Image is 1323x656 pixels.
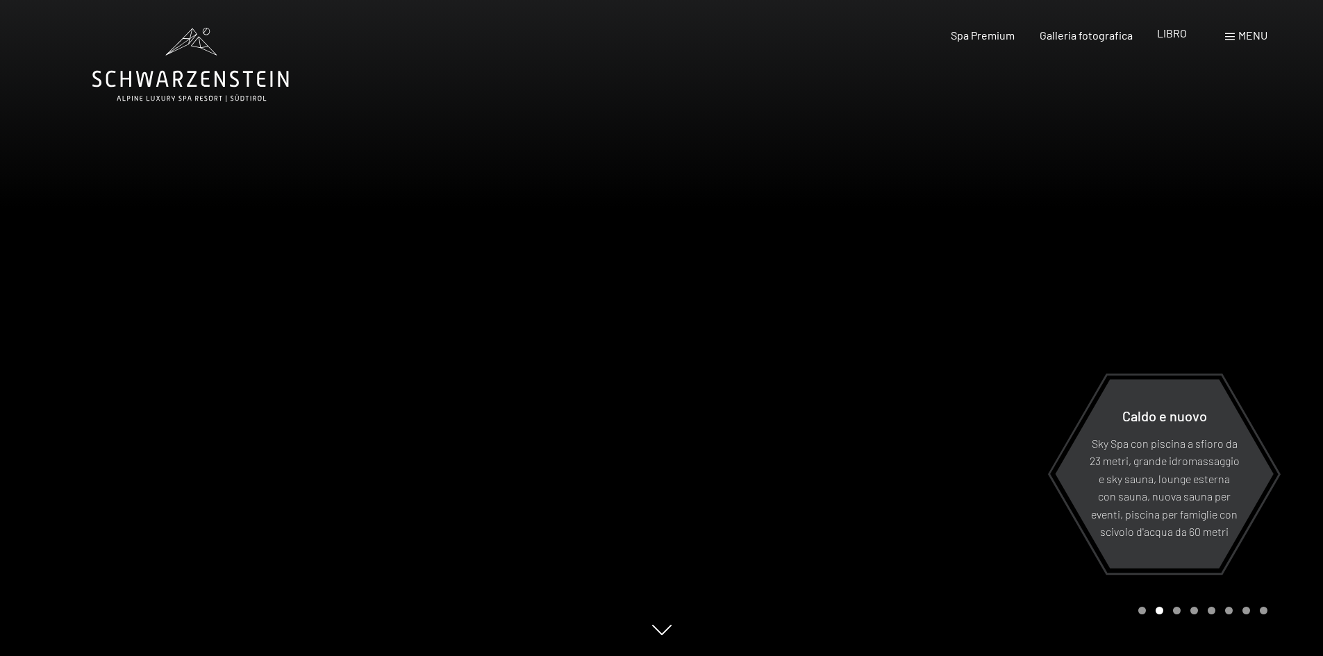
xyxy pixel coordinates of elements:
div: Carousel Page 1 [1138,607,1146,614]
div: Carosello Pagina 7 [1242,607,1250,614]
div: Pagina 5 della giostra [1208,607,1215,614]
a: LIBRO [1157,26,1187,40]
font: menu [1238,28,1267,42]
div: Carousel Page 2 (Current Slide) [1156,607,1163,614]
font: Sky Spa con piscina a sfioro da 23 metri, grande idromassaggio e sky sauna, lounge esterna con sa... [1090,436,1240,538]
font: Caldo e nuovo [1122,407,1207,423]
div: Pagina 8 della giostra [1260,607,1267,614]
div: Pagina 6 della giostra [1225,607,1233,614]
a: Galleria fotografica [1040,28,1133,42]
a: Caldo e nuovo Sky Spa con piscina a sfioro da 23 metri, grande idromassaggio e sky sauna, lounge ... [1054,378,1274,569]
div: Pagina 4 del carosello [1190,607,1198,614]
a: Spa Premium [951,28,1015,42]
div: Paginazione carosello [1133,607,1267,614]
div: Pagina 3 della giostra [1173,607,1181,614]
